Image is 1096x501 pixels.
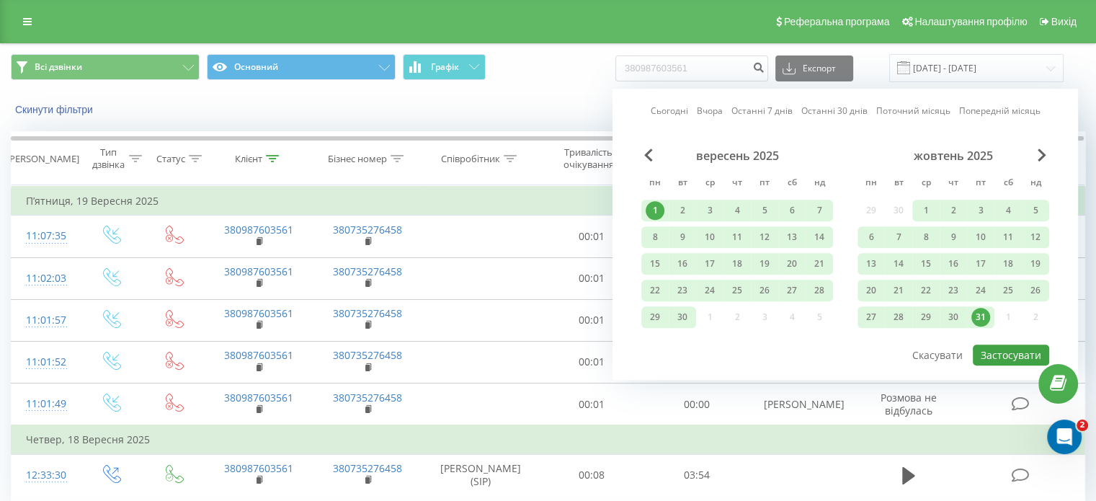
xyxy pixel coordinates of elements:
td: 00:01 [540,341,644,383]
div: 7 [889,228,908,247]
div: пн 29 вер 2025 р. [641,306,669,328]
div: 5 [1026,201,1045,220]
div: нд 7 вер 2025 р. [806,200,833,221]
div: 3 [971,201,990,220]
div: нд 5 жовт 2025 р. [1022,200,1049,221]
div: ср 17 вер 2025 р. [696,253,723,275]
div: 28 [810,281,829,300]
div: пн 22 вер 2025 р. [641,280,669,301]
div: 11:01:49 [26,390,64,418]
div: пт 17 жовт 2025 р. [967,253,994,275]
a: 380987603561 [224,223,293,236]
div: 30 [673,308,692,327]
div: Статус [156,153,185,165]
div: сб 20 вер 2025 р. [778,253,806,275]
a: 380735276458 [333,306,402,320]
input: Пошук за номером [615,56,768,81]
div: чт 23 жовт 2025 р. [940,280,967,301]
div: 6 [862,228,881,247]
div: вересень 2025 [641,148,833,163]
button: Застосувати [973,345,1049,365]
div: сб 27 вер 2025 р. [778,280,806,301]
div: 10 [700,228,719,247]
div: Тривалість очікування [553,146,625,171]
abbr: субота [997,173,1019,195]
div: Клієнт [235,153,262,165]
div: нд 21 вер 2025 р. [806,253,833,275]
div: 17 [700,254,719,273]
div: пт 24 жовт 2025 р. [967,280,994,301]
td: Четвер, 18 Вересня 2025 [12,425,1085,454]
div: сб 4 жовт 2025 р. [994,200,1022,221]
a: 380987603561 [224,306,293,320]
td: 00:01 [540,299,644,341]
div: 1 [917,201,935,220]
td: 00:00 [644,383,749,426]
div: ср 22 жовт 2025 р. [912,280,940,301]
abbr: четвер [943,173,964,195]
div: вт 16 вер 2025 р. [669,253,696,275]
div: 26 [755,281,774,300]
div: ср 8 жовт 2025 р. [912,226,940,248]
a: 380987603561 [224,348,293,362]
abbr: п’ятниця [970,173,992,195]
div: чт 2 жовт 2025 р. [940,200,967,221]
div: Тип дзвінка [91,146,125,171]
a: 380735276458 [333,348,402,362]
div: 21 [810,254,829,273]
div: пн 27 жовт 2025 р. [857,306,885,328]
div: Бізнес номер [328,153,387,165]
div: 2 [944,201,963,220]
abbr: четвер [726,173,748,195]
td: 00:01 [540,383,644,426]
button: Скасувати [904,345,971,365]
div: чт 11 вер 2025 р. [723,226,751,248]
div: 2 [673,201,692,220]
div: вт 9 вер 2025 р. [669,226,696,248]
div: вт 2 вер 2025 р. [669,200,696,221]
div: 28 [889,308,908,327]
div: 12 [755,228,774,247]
div: 29 [917,308,935,327]
td: 00:01 [540,257,644,299]
div: 11:07:35 [26,222,64,250]
div: 11:01:52 [26,348,64,376]
td: 03:54 [644,454,749,496]
a: 380735276458 [333,223,402,236]
td: П’ятниця, 19 Вересня 2025 [12,187,1085,216]
div: 19 [755,254,774,273]
div: 31 [971,308,990,327]
div: 7 [810,201,829,220]
a: 380735276458 [333,461,402,475]
div: 25 [728,281,747,300]
abbr: вівторок [888,173,909,195]
div: 27 [862,308,881,327]
div: ср 10 вер 2025 р. [696,226,723,248]
div: пн 1 вер 2025 р. [641,200,669,221]
abbr: п’ятниця [754,173,775,195]
div: 14 [889,254,908,273]
div: пн 20 жовт 2025 р. [857,280,885,301]
div: чт 9 жовт 2025 р. [940,226,967,248]
div: 21 [889,281,908,300]
span: Всі дзвінки [35,61,82,73]
div: 15 [917,254,935,273]
div: пт 3 жовт 2025 р. [967,200,994,221]
div: пн 8 вер 2025 р. [641,226,669,248]
div: 4 [999,201,1017,220]
button: Експорт [775,56,853,81]
td: 00:08 [540,454,644,496]
div: нд 28 вер 2025 р. [806,280,833,301]
div: ср 24 вер 2025 р. [696,280,723,301]
span: Вихід [1051,16,1077,27]
div: 11 [728,228,747,247]
div: ср 29 жовт 2025 р. [912,306,940,328]
span: Реферальна програма [784,16,890,27]
td: [PERSON_NAME] [749,383,857,426]
div: чт 16 жовт 2025 р. [940,253,967,275]
a: Сьогодні [651,105,688,118]
abbr: середа [915,173,937,195]
div: 24 [700,281,719,300]
span: Налаштування профілю [914,16,1027,27]
a: Попередній місяць [959,105,1041,118]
